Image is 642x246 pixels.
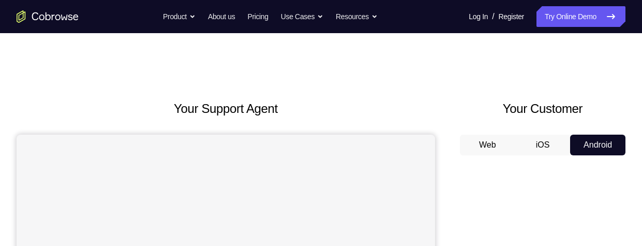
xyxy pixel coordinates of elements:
h2: Your Customer [460,99,625,118]
a: Log In [469,6,488,27]
a: Register [499,6,524,27]
a: About us [208,6,235,27]
button: Use Cases [281,6,323,27]
h2: Your Support Agent [17,99,435,118]
button: iOS [515,135,571,155]
button: Product [163,6,196,27]
a: Go to the home page [17,10,79,23]
a: Try Online Demo [536,6,625,27]
button: Resources [336,6,378,27]
a: Pricing [247,6,268,27]
span: / [492,10,494,23]
button: Web [460,135,515,155]
button: Android [570,135,625,155]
